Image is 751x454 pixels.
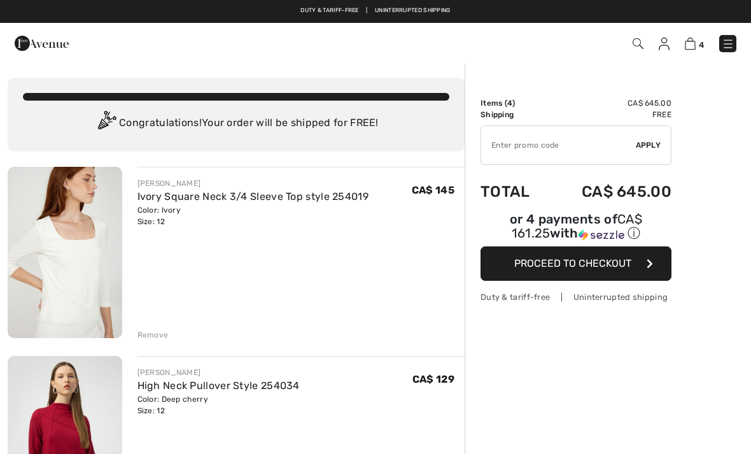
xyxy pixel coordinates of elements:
[481,170,548,213] td: Total
[633,38,643,49] img: Search
[137,394,300,416] div: Color: Deep cherry Size: 12
[481,213,671,246] div: or 4 payments ofCA$ 161.25withSezzle Click to learn more about Sezzle
[636,139,661,151] span: Apply
[481,126,636,164] input: Promo code
[481,97,548,109] td: Items ( )
[699,40,704,50] span: 4
[548,109,671,120] td: Free
[23,111,449,136] div: Congratulations! Your order will be shipped for FREE!
[137,190,369,202] a: Ivory Square Neck 3/4 Sleeve Top style 254019
[722,38,734,50] img: Menu
[481,213,671,242] div: or 4 payments of with
[8,167,122,338] img: Ivory Square Neck 3/4 Sleeve Top style 254019
[137,329,169,341] div: Remove
[412,184,454,196] span: CA$ 145
[514,257,631,269] span: Proceed to Checkout
[685,38,696,50] img: Shopping Bag
[481,246,671,281] button: Proceed to Checkout
[94,111,119,136] img: Congratulation2.svg
[548,170,671,213] td: CA$ 645.00
[548,97,671,109] td: CA$ 645.00
[137,178,369,189] div: [PERSON_NAME]
[15,31,69,56] img: 1ère Avenue
[481,109,548,120] td: Shipping
[579,229,624,241] img: Sezzle
[137,380,300,392] a: High Neck Pullover Style 254034
[507,99,512,108] span: 4
[15,36,69,48] a: 1ère Avenue
[137,367,300,378] div: [PERSON_NAME]
[412,373,454,385] span: CA$ 129
[137,204,369,227] div: Color: Ivory Size: 12
[481,291,671,303] div: Duty & tariff-free | Uninterrupted shipping
[512,211,642,241] span: CA$ 161.25
[685,36,704,51] a: 4
[659,38,670,50] img: My Info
